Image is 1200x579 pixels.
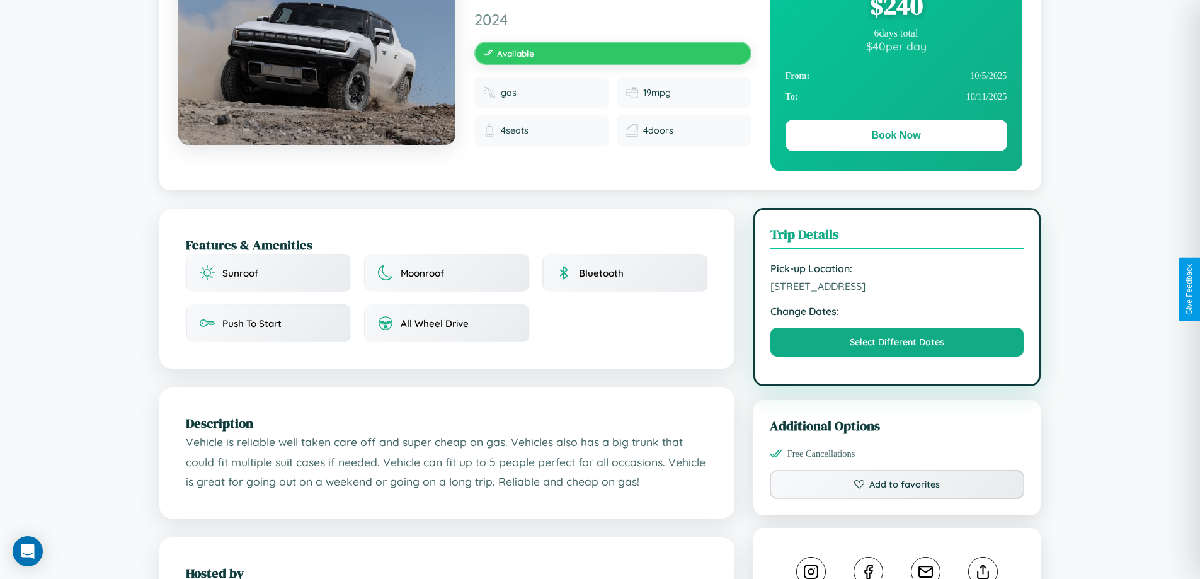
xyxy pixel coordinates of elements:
span: 19 mpg [643,87,671,98]
span: [STREET_ADDRESS] [770,280,1024,292]
span: Bluetooth [579,267,624,279]
span: gas [501,87,517,98]
span: Available [497,48,534,59]
div: Open Intercom Messenger [13,536,43,566]
p: Vehicle is reliable well taken care off and super cheap on gas. Vehicles also has a big trunk tha... [186,432,708,492]
span: Push To Start [222,318,282,330]
span: 2024 [474,10,751,29]
button: Add to favorites [770,470,1025,499]
span: Free Cancellations [787,449,855,459]
h2: Description [186,414,708,432]
span: Sunroof [222,267,258,279]
h2: Features & Amenities [186,236,708,254]
span: Moonroof [401,267,444,279]
div: 10 / 5 / 2025 [786,66,1007,86]
strong: To: [786,91,798,102]
div: 6 days total [786,28,1007,39]
span: 4 seats [501,125,529,136]
div: $ 40 per day [786,39,1007,53]
button: Book Now [786,120,1007,151]
button: Select Different Dates [770,328,1024,357]
div: Give Feedback [1185,264,1194,315]
h3: Additional Options [770,416,1025,435]
span: All Wheel Drive [401,318,469,330]
img: Seats [483,124,496,137]
img: Fuel type [483,86,496,99]
img: Doors [626,124,638,137]
strong: From: [786,71,810,81]
strong: Change Dates: [770,305,1024,318]
span: 4 doors [643,125,673,136]
div: 10 / 11 / 2025 [786,86,1007,107]
img: Fuel efficiency [626,86,638,99]
strong: Pick-up Location: [770,262,1024,275]
h3: Trip Details [770,225,1024,249]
